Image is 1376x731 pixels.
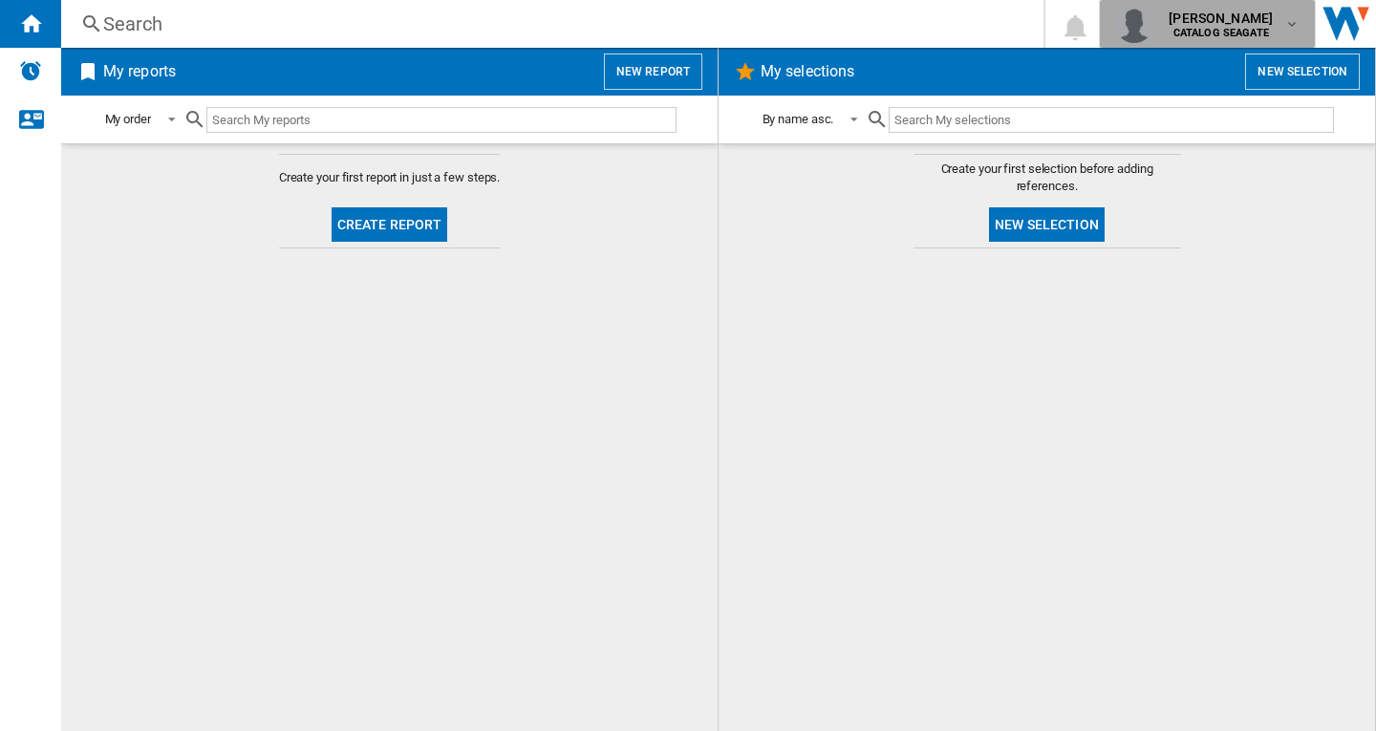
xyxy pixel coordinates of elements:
[914,161,1181,195] span: Create your first selection before adding references.
[1115,5,1153,43] img: profile.jpg
[1245,54,1360,90] button: New selection
[763,112,834,126] div: By name asc.
[99,54,180,90] h2: My reports
[279,169,501,186] span: Create your first report in just a few steps.
[989,207,1105,242] button: New selection
[19,59,42,82] img: alerts-logo.svg
[103,11,994,37] div: Search
[105,112,151,126] div: My order
[604,54,702,90] button: New report
[889,107,1333,133] input: Search My selections
[1173,27,1269,39] b: CATALOG SEAGATE
[1169,9,1273,28] span: [PERSON_NAME]
[206,107,677,133] input: Search My reports
[332,207,448,242] button: Create report
[757,54,858,90] h2: My selections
